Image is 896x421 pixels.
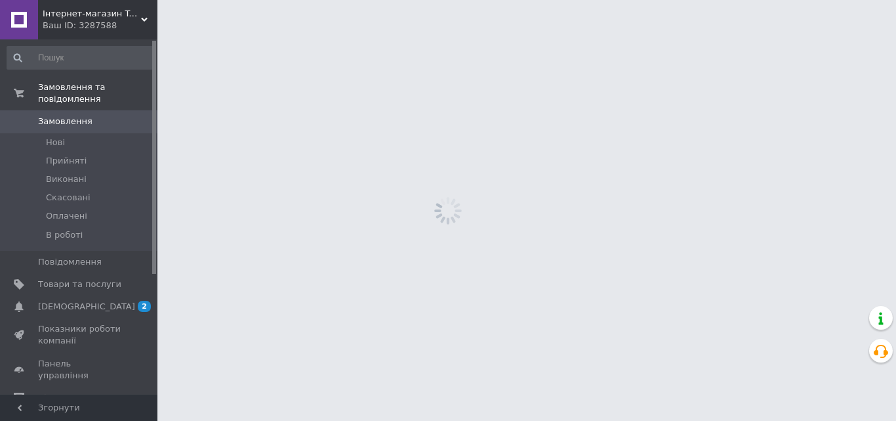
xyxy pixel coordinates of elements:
div: Ваш ID: 3287588 [43,20,157,32]
span: Інтернет-магазин TechPlus [43,8,141,20]
span: В роботі [46,229,83,241]
span: Прийняті [46,155,87,167]
span: Товари та послуги [38,278,121,290]
span: Замовлення [38,116,92,127]
span: Повідомлення [38,256,102,268]
span: Нові [46,137,65,148]
span: Панель управління [38,358,121,382]
span: Замовлення та повідомлення [38,81,157,105]
span: Відгуки [38,392,72,404]
span: Скасовані [46,192,91,204]
span: Оплачені [46,210,87,222]
span: Показники роботи компанії [38,323,121,347]
span: 2 [138,301,151,312]
input: Пошук [7,46,155,70]
span: Виконані [46,173,87,185]
span: [DEMOGRAPHIC_DATA] [38,301,135,313]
